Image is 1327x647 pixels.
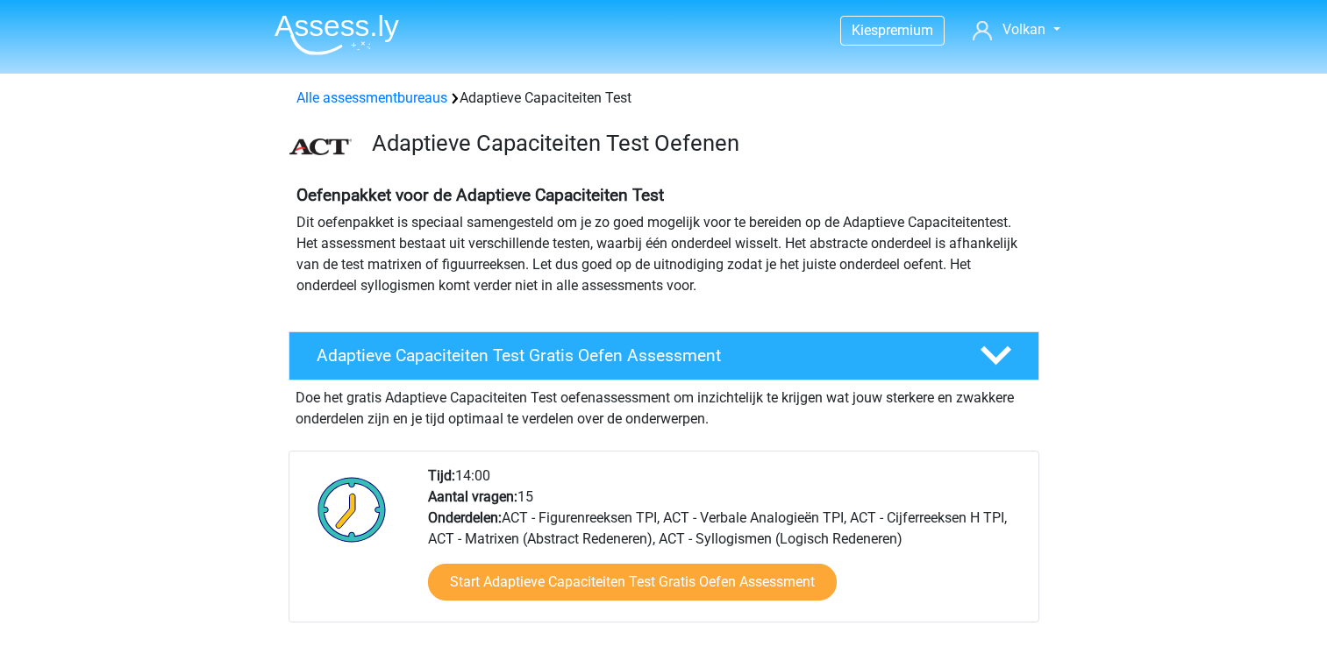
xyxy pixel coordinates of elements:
div: Doe het gratis Adaptieve Capaciteiten Test oefenassessment om inzichtelijk te krijgen wat jouw st... [289,380,1039,430]
b: Tijd: [428,467,455,484]
span: Volkan [1002,21,1045,38]
b: Onderdelen: [428,509,502,526]
img: Assessly [275,14,399,55]
span: Kies [852,22,878,39]
img: Klok [308,466,396,553]
a: Adaptieve Capaciteiten Test Gratis Oefen Assessment [282,331,1046,380]
a: Alle assessmentbureaus [296,89,447,106]
div: 14:00 15 ACT - Figurenreeksen TPI, ACT - Verbale Analogieën TPI, ACT - Cijferreeksen H TPI, ACT -... [415,466,1038,622]
a: Start Adaptieve Capaciteiten Test Gratis Oefen Assessment [428,564,837,601]
a: Volkan [966,19,1067,40]
p: Dit oefenpakket is speciaal samengesteld om je zo goed mogelijk voor te bereiden op de Adaptieve ... [296,212,1031,296]
b: Aantal vragen: [428,488,517,505]
h4: Adaptieve Capaciteiten Test Gratis Oefen Assessment [317,345,952,366]
a: Kiespremium [841,18,944,42]
div: Adaptieve Capaciteiten Test [289,88,1038,109]
b: Oefenpakket voor de Adaptieve Capaciteiten Test [296,185,664,205]
h3: Adaptieve Capaciteiten Test Oefenen [372,130,1025,157]
span: premium [878,22,933,39]
img: ACT [289,139,352,155]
